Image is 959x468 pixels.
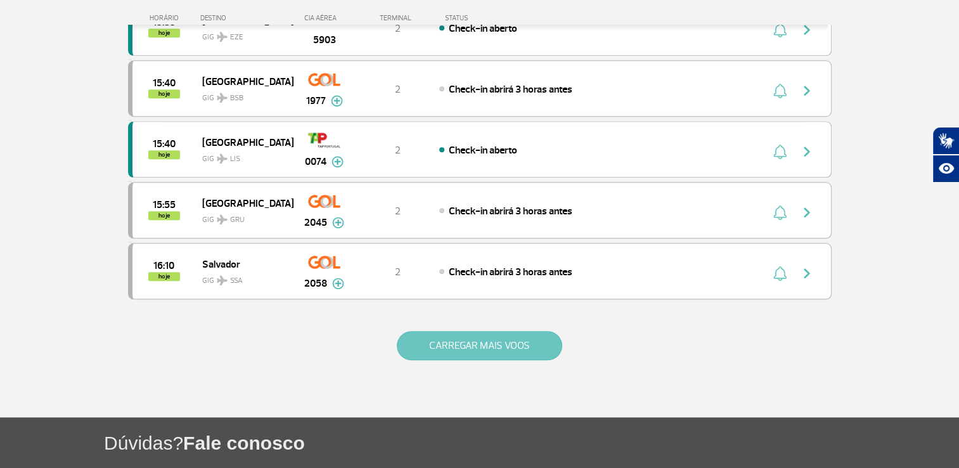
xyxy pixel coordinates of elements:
[449,144,517,157] span: Check-in aberto
[230,214,245,226] span: GRU
[305,154,326,169] span: 0074
[148,150,180,159] span: hoje
[153,79,176,88] span: 2025-10-01 15:40:00
[313,32,336,48] span: 5903
[395,144,401,157] span: 2
[217,275,228,285] img: destiny_airplane.svg
[132,14,201,22] div: HORÁRIO
[449,22,517,35] span: Check-in aberto
[202,73,283,89] span: [GEOGRAPHIC_DATA]
[217,93,228,103] img: destiny_airplane.svg
[331,156,344,167] img: mais-info-painel-voo.svg
[449,205,572,218] span: Check-in abrirá 3 horas antes
[202,25,283,43] span: GIG
[183,432,305,453] span: Fale conosco
[148,89,180,98] span: hoje
[230,32,243,43] span: EZE
[449,266,572,278] span: Check-in abrirá 3 horas antes
[439,14,542,22] div: STATUS
[395,83,401,96] span: 2
[148,211,180,220] span: hoje
[202,256,283,272] span: Salvador
[773,144,787,159] img: sino-painel-voo.svg
[304,215,327,230] span: 2045
[153,200,176,209] span: 2025-10-01 15:55:00
[304,276,327,291] span: 2058
[799,83,814,98] img: seta-direita-painel-voo.svg
[356,14,439,22] div: TERMINAL
[332,217,344,228] img: mais-info-painel-voo.svg
[332,278,344,289] img: mais-info-painel-voo.svg
[217,214,228,224] img: destiny_airplane.svg
[799,266,814,281] img: seta-direita-painel-voo.svg
[202,268,283,287] span: GIG
[202,86,283,104] span: GIG
[773,83,787,98] img: sino-painel-voo.svg
[932,127,959,155] button: Abrir tradutor de língua de sinais.
[148,272,180,281] span: hoje
[932,127,959,183] div: Plugin de acessibilidade da Hand Talk.
[202,195,283,211] span: [GEOGRAPHIC_DATA]
[202,134,283,150] span: [GEOGRAPHIC_DATA]
[153,261,174,270] span: 2025-10-01 16:10:00
[331,95,343,107] img: mais-info-painel-voo.svg
[293,14,356,22] div: CIA AÉREA
[153,140,176,148] span: 2025-10-01 15:40:00
[230,93,243,104] span: BSB
[217,153,228,164] img: destiny_airplane.svg
[230,153,240,165] span: LIS
[148,29,180,37] span: hoje
[230,275,243,287] span: SSA
[799,205,814,220] img: seta-direita-painel-voo.svg
[773,266,787,281] img: sino-painel-voo.svg
[395,22,401,35] span: 2
[202,146,283,165] span: GIG
[799,144,814,159] img: seta-direita-painel-voo.svg
[202,207,283,226] span: GIG
[306,93,326,108] span: 1977
[217,32,228,42] img: destiny_airplane.svg
[395,266,401,278] span: 2
[200,14,293,22] div: DESTINO
[932,155,959,183] button: Abrir recursos assistivos.
[397,331,562,360] button: CARREGAR MAIS VOOS
[773,205,787,220] img: sino-painel-voo.svg
[104,430,959,456] h1: Dúvidas?
[449,83,572,96] span: Check-in abrirá 3 horas antes
[395,205,401,218] span: 2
